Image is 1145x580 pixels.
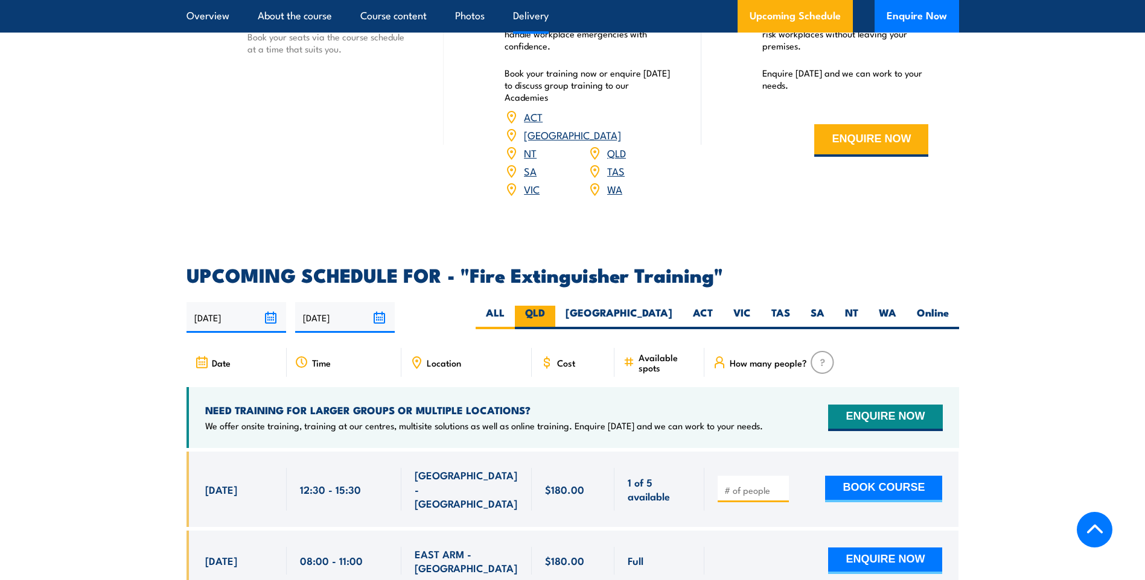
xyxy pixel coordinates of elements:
[187,266,959,283] h2: UPCOMING SCHEDULE FOR - "Fire Extinguisher Training"
[524,127,621,142] a: [GEOGRAPHIC_DATA]
[524,145,537,160] a: NT
[505,67,671,103] p: Book your training now or enquire [DATE] to discuss group training to our Academies
[205,420,763,432] p: We offer onsite training, training at our centres, multisite solutions as well as online training...
[515,306,555,329] label: QLD
[607,145,626,160] a: QLD
[724,484,785,496] input: # of people
[869,306,907,329] label: WA
[762,67,929,91] p: Enquire [DATE] and we can work to your needs.
[828,405,942,431] button: ENQUIRE NOW
[628,475,691,503] span: 1 of 5 available
[814,124,928,157] button: ENQUIRE NOW
[557,358,575,368] span: Cost
[639,352,696,373] span: Available spots
[825,476,942,502] button: BOOK COURSE
[415,468,518,510] span: [GEOGRAPHIC_DATA] - [GEOGRAPHIC_DATA]
[187,302,286,333] input: From date
[205,403,763,417] h4: NEED TRAINING FOR LARGER GROUPS OR MULTIPLE LOCATIONS?
[427,358,461,368] span: Location
[607,163,625,178] a: TAS
[828,547,942,574] button: ENQUIRE NOW
[907,306,959,329] label: Online
[205,482,237,496] span: [DATE]
[761,306,800,329] label: TAS
[212,358,231,368] span: Date
[415,547,518,575] span: EAST ARM - [GEOGRAPHIC_DATA]
[524,109,543,124] a: ACT
[835,306,869,329] label: NT
[247,31,414,55] p: Book your seats via the course schedule at a time that suits you.
[545,482,584,496] span: $180.00
[524,181,540,196] a: VIC
[476,306,515,329] label: ALL
[607,181,622,196] a: WA
[628,553,643,567] span: Full
[295,302,395,333] input: To date
[683,306,723,329] label: ACT
[730,358,807,368] span: How many people?
[312,358,331,368] span: Time
[300,482,361,496] span: 12:30 - 15:30
[555,306,683,329] label: [GEOGRAPHIC_DATA]
[723,306,761,329] label: VIC
[300,553,363,567] span: 08:00 - 11:00
[545,553,584,567] span: $180.00
[205,553,237,567] span: [DATE]
[524,163,537,178] a: SA
[800,306,835,329] label: SA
